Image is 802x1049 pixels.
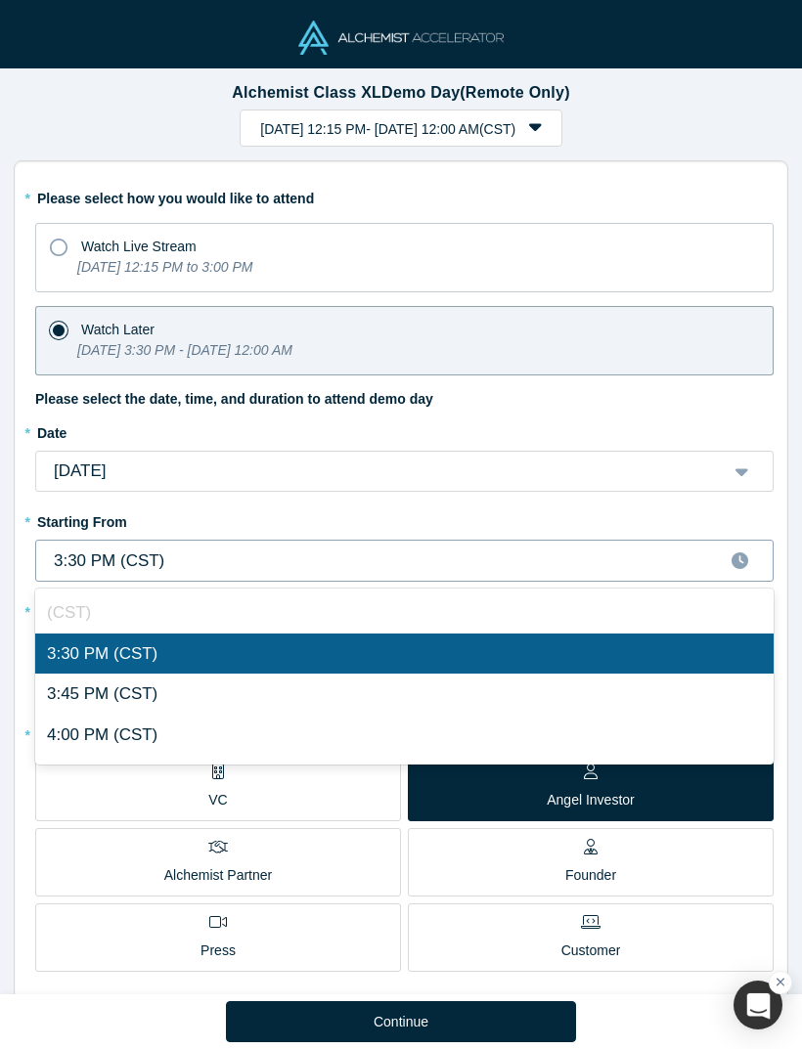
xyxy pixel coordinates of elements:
div: 4:00 PM (CST) [35,715,774,756]
button: Continue [226,1001,576,1042]
label: Date [35,416,774,444]
p: Angel Investor [547,790,635,810]
div: 4:15 PM (CST) [35,755,774,796]
strong: Alchemist Class XL Demo Day (Remote Only) [232,84,569,101]
img: Alchemist Accelerator Logo [298,21,504,55]
div: 3:30 PM (CST) [35,634,774,675]
div: (CST) [35,592,774,634]
button: [DATE] 12:15 PM- [DATE] 12:00 AM(CST) [240,109,561,147]
div: 3:45 PM (CST) [35,674,774,715]
p: Customer [561,940,621,961]
p: Press [200,940,236,961]
div: [DATE] [52,459,713,484]
label: Please select the date, time, and duration to attend demo day [35,389,433,410]
p: Alchemist Partner [164,865,272,886]
p: Founder [565,865,616,886]
span: Watch Later [81,322,155,337]
label: Please select how you would like to attend [35,182,774,209]
label: Are you an accredited investor? [35,985,774,1013]
i: [DATE] 3:30 PM - [DATE] 12:00 AM [77,342,292,358]
p: VC [208,790,227,810]
label: Starting From [35,505,774,533]
span: Watch Live Stream [81,239,197,254]
i: [DATE] 12:15 PM to 3:00 PM [77,259,252,275]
